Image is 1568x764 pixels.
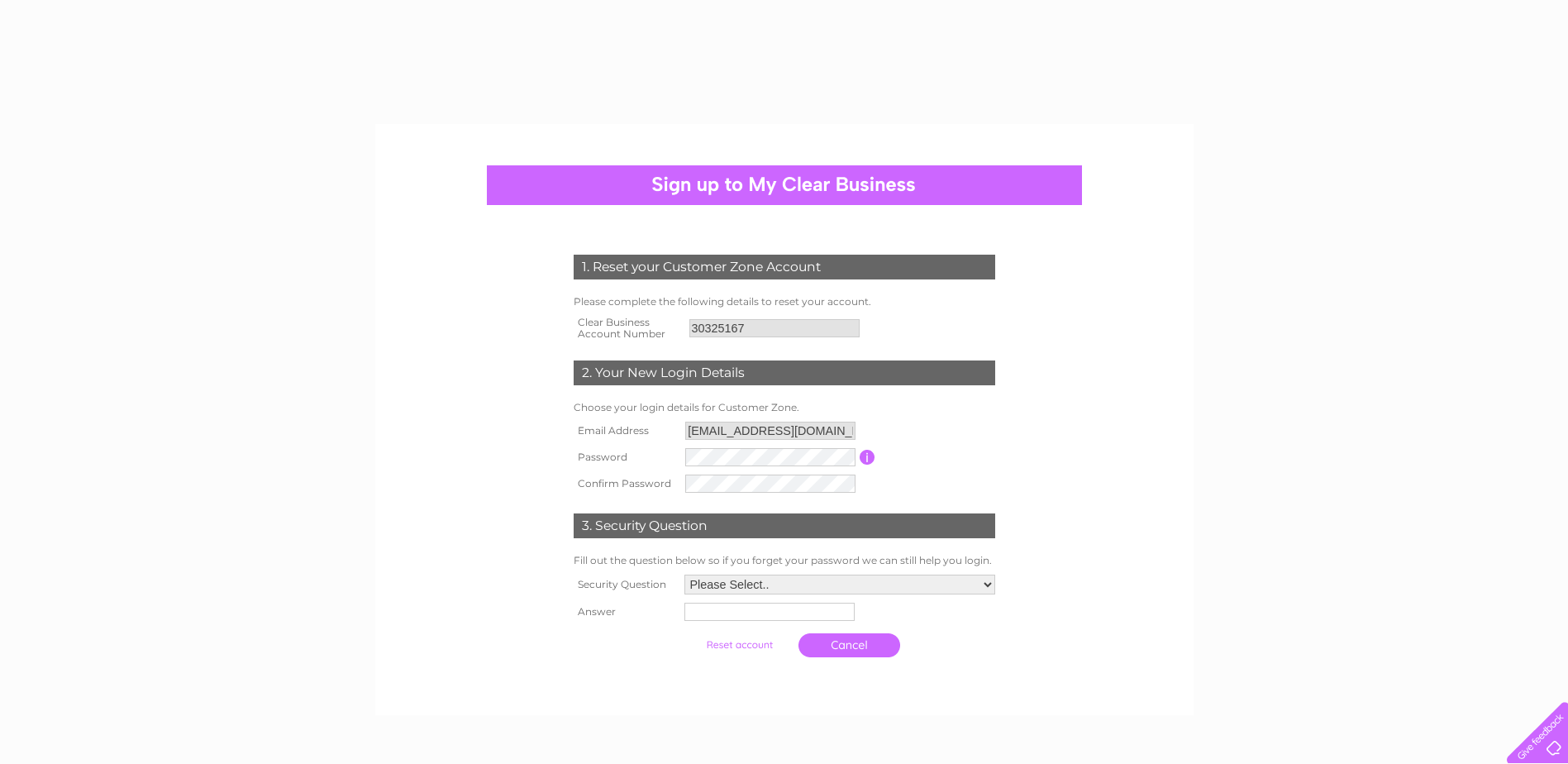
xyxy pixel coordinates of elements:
[574,361,995,385] div: 2. Your New Login Details
[570,444,682,470] th: Password
[574,513,995,538] div: 3. Security Question
[798,633,900,657] a: Cancel
[570,292,999,312] td: Please complete the following details to reset your account.
[570,418,682,444] th: Email Address
[570,470,682,497] th: Confirm Password
[860,450,875,465] input: Information
[570,551,999,571] td: Fill out the question below so if you forget your password we can still help you login.
[570,571,680,599] th: Security Question
[570,398,999,418] td: Choose your login details for Customer Zone.
[570,599,680,625] th: Answer
[570,312,685,345] th: Clear Business Account Number
[689,633,790,657] input: Submit
[574,255,995,279] div: 1. Reset your Customer Zone Account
